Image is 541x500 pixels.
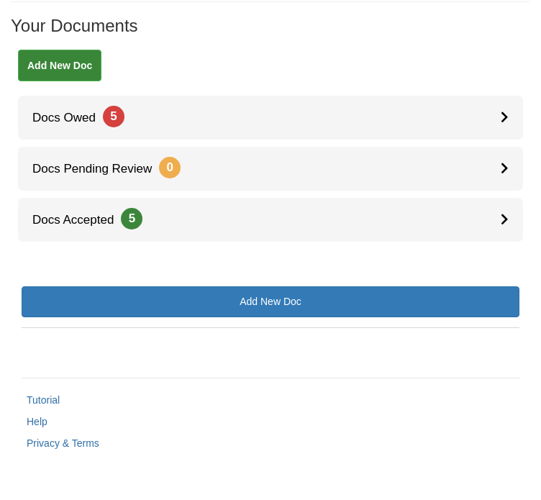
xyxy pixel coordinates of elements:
a: Privacy & Terms [27,437,99,449]
span: Docs Accepted [18,213,142,227]
span: 5 [103,106,124,127]
a: Docs Owed5 [18,96,523,140]
span: 5 [121,208,142,229]
a: Tutorial [27,394,60,406]
span: Docs Owed [18,111,124,124]
a: Add New Doc [22,286,519,317]
h1: Your Documents [11,17,530,50]
span: Docs Pending Review [18,162,181,176]
a: Help [27,416,47,427]
span: 0 [159,157,181,178]
a: Add New Doc [18,50,101,81]
a: Docs Accepted5 [18,198,523,242]
a: Docs Pending Review0 [18,147,523,191]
